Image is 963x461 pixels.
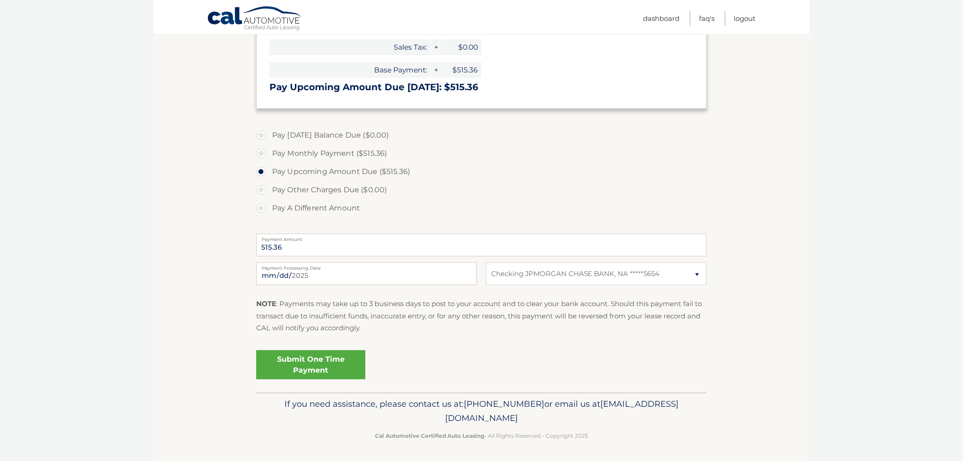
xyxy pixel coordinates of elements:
p: If you need assistance, please contact us at: or email us at [262,397,701,426]
p: - All Rights Reserved - Copyright 2025 [262,431,701,441]
strong: NOTE [256,299,276,308]
span: Sales Tax: [269,39,431,55]
a: Dashboard [643,11,679,26]
a: Submit One Time Payment [256,350,365,379]
label: Pay Monthly Payment ($515.36) [256,144,707,163]
span: [PHONE_NUMBER] [464,399,544,409]
label: Pay A Different Amount [256,199,707,217]
a: Logout [734,11,756,26]
label: Pay [DATE] Balance Due ($0.00) [256,126,707,144]
a: FAQ's [699,11,715,26]
strong: Cal Automotive Certified Auto Leasing [375,432,484,439]
span: + [431,39,440,55]
span: $0.00 [441,39,481,55]
label: Pay Upcoming Amount Due ($515.36) [256,163,707,181]
label: Payment Amount [256,234,707,241]
a: Cal Automotive [207,6,303,32]
span: + [431,62,440,78]
label: Pay Other Charges Due ($0.00) [256,181,707,199]
h3: Pay Upcoming Amount Due [DATE]: $515.36 [269,82,694,93]
label: Payment Processing Date [256,262,477,270]
p: : Payments may take up to 3 business days to post to your account and to clear your bank account.... [256,298,707,334]
input: Payment Date [256,262,477,285]
input: Payment Amount [256,234,707,256]
span: Base Payment: [269,62,431,78]
span: $515.36 [441,62,481,78]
